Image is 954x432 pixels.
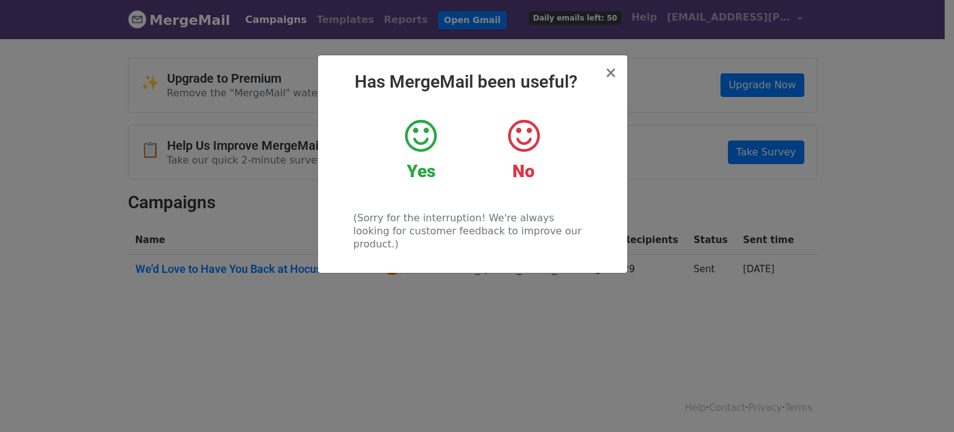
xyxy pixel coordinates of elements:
[604,65,617,80] button: Close
[379,117,463,182] a: Yes
[604,64,617,81] span: ×
[512,161,535,182] strong: No
[328,71,617,93] h2: Has MergeMail been useful?
[481,117,565,182] a: No
[407,161,435,182] strong: Yes
[353,211,591,250] p: (Sorry for the interruption! We're always looking for customer feedback to improve our product.)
